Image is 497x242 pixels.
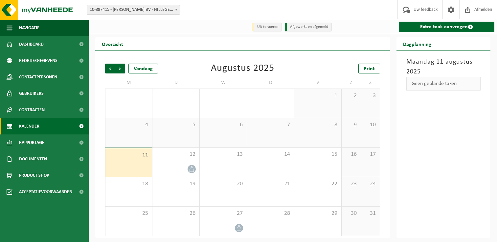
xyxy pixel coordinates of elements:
[156,180,196,188] span: 19
[19,167,49,184] span: Product Shop
[156,210,196,217] span: 26
[109,180,149,188] span: 18
[95,37,130,50] h2: Overzicht
[298,210,338,217] span: 29
[115,64,125,73] span: Volgende
[200,77,247,89] td: W
[19,52,57,69] span: Bedrijfsgegevens
[364,180,377,188] span: 24
[156,121,196,129] span: 5
[406,77,481,91] div: Geen geplande taken
[156,151,196,158] span: 12
[109,92,149,99] span: 28
[345,210,357,217] span: 30
[252,23,282,31] li: Uit te voeren
[294,77,342,89] td: V
[87,5,180,14] span: 10-887415 - FOUCART KURT BV - HILLEGEM
[285,23,332,31] li: Afgewerkt en afgemeld
[250,121,291,129] span: 7
[399,22,494,32] a: Extra taak aanvragen
[342,77,361,89] td: Z
[361,77,380,89] td: Z
[364,151,377,158] span: 17
[345,92,357,99] span: 2
[19,102,45,118] span: Contracten
[109,121,149,129] span: 4
[203,121,243,129] span: 6
[247,77,294,89] td: D
[211,64,274,73] div: Augustus 2025
[19,20,39,36] span: Navigatie
[203,210,243,217] span: 27
[364,121,377,129] span: 10
[19,184,72,200] span: Acceptatievoorwaarden
[406,57,481,77] h3: Maandag 11 augustus 2025
[250,151,291,158] span: 14
[128,64,158,73] div: Vandaag
[364,66,375,71] span: Print
[203,151,243,158] span: 13
[298,121,338,129] span: 8
[19,69,57,85] span: Contactpersonen
[250,92,291,99] span: 31
[105,77,152,89] td: M
[364,92,377,99] span: 3
[87,5,180,15] span: 10-887415 - FOUCART KURT BV - HILLEGEM
[19,85,44,102] span: Gebruikers
[19,118,39,134] span: Kalender
[19,151,47,167] span: Documenten
[152,77,200,89] td: D
[105,64,115,73] span: Vorige
[109,210,149,217] span: 25
[298,180,338,188] span: 22
[298,92,338,99] span: 1
[203,92,243,99] span: 30
[109,151,149,159] span: 11
[345,121,357,129] span: 9
[298,151,338,158] span: 15
[345,180,357,188] span: 23
[396,37,438,50] h2: Dagplanning
[364,210,377,217] span: 31
[19,36,44,52] span: Dashboard
[345,151,357,158] span: 16
[156,92,196,99] span: 29
[203,180,243,188] span: 20
[19,134,44,151] span: Rapportage
[358,64,380,73] a: Print
[250,210,291,217] span: 28
[250,180,291,188] span: 21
